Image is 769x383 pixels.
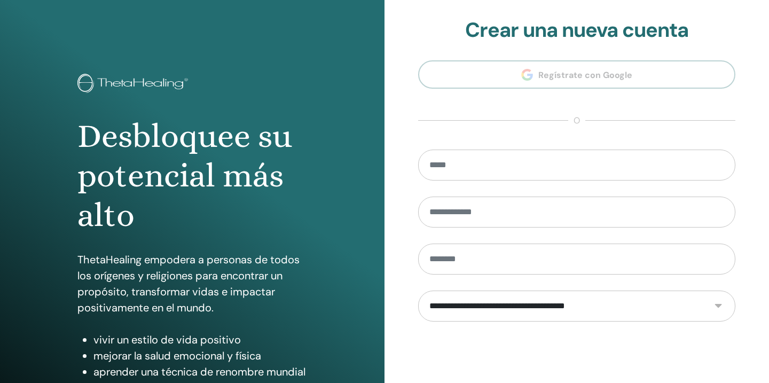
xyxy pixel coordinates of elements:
[93,332,307,348] li: vivir un estilo de vida positivo
[93,364,307,380] li: aprender una técnica de renombre mundial
[496,338,658,379] iframe: reCAPTCHA
[77,116,307,236] h1: Desbloquee su potencial más alto
[77,252,307,316] p: ThetaHealing empodera a personas de todos los orígenes y religiones para encontrar un propósito, ...
[93,348,307,364] li: mejorar la salud emocional y física
[568,114,585,127] span: o
[418,18,735,43] h2: Crear una nueva cuenta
